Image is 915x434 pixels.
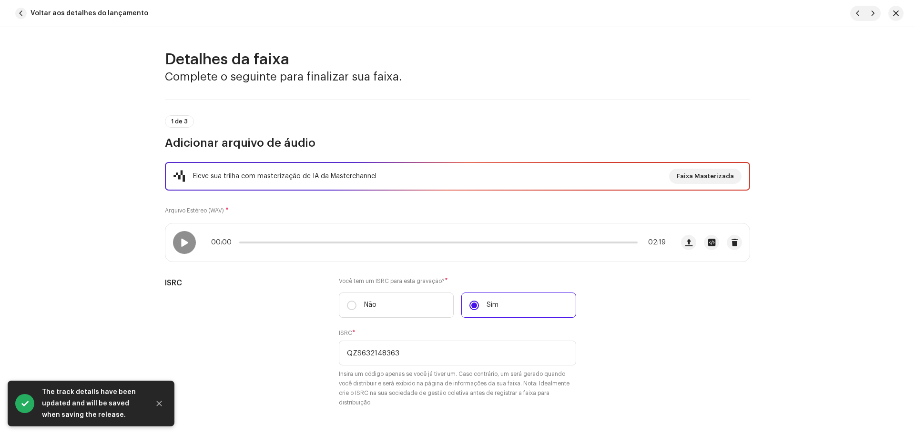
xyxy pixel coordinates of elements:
[641,239,666,246] span: 02:19
[165,208,224,213] small: Arquivo Estéreo (WAV)
[171,119,188,124] span: 1 de 3
[364,300,376,310] p: Não
[165,69,750,84] h3: Complete o seguinte para finalizar sua faixa.
[677,167,734,186] span: Faixa Masterizada
[339,277,576,285] label: Você tem um ISRC para esta gravação?
[165,50,750,69] h2: Detalhes da faixa
[42,386,142,421] div: The track details have been updated and will be saved when saving the release.
[165,135,750,151] h3: Adicionar arquivo de áudio
[669,169,742,184] button: Faixa Masterizada
[165,277,324,289] h5: ISRC
[339,369,576,407] small: Insira um código apenas se você já tiver um. Caso contrário, um será gerado quando você distribui...
[150,394,169,413] button: Close
[339,329,356,337] label: ISRC
[339,341,576,365] input: ABXYZ#######
[211,239,235,246] span: 00:00
[487,300,498,310] p: Sim
[193,171,376,182] div: Eleve sua trilha com masterização de IA da Masterchannel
